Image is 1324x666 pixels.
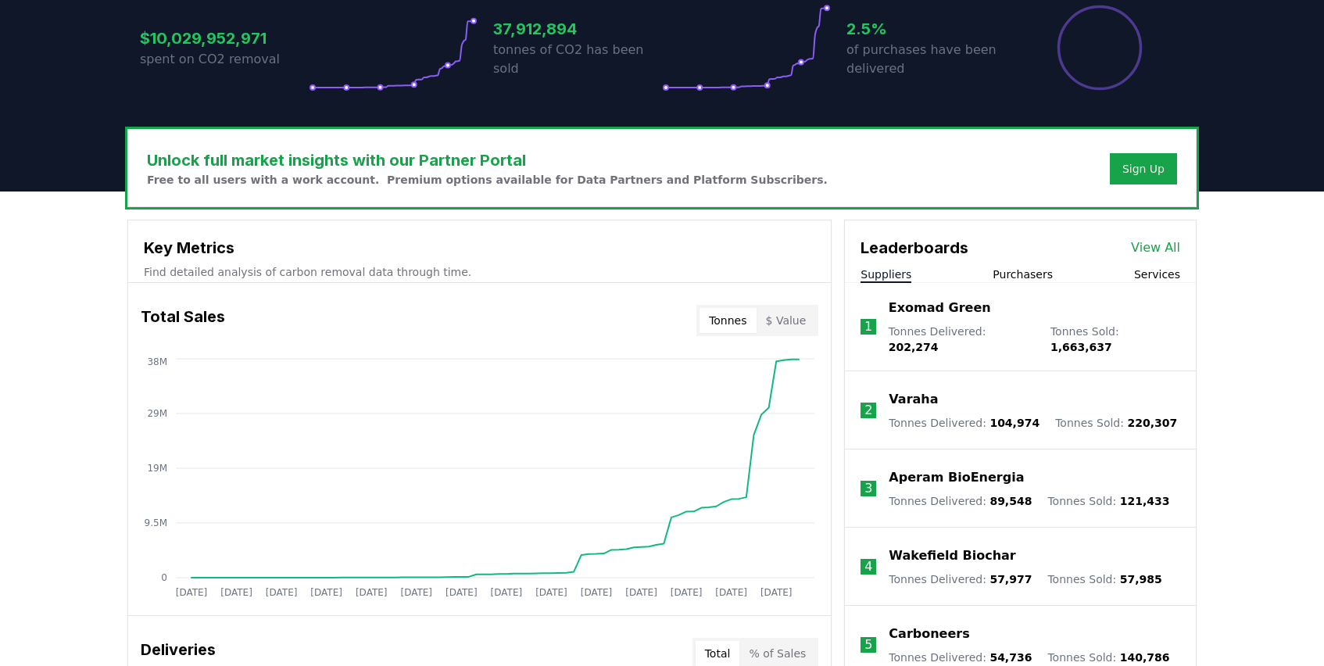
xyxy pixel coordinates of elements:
[889,625,969,643] a: Carboneers
[1120,495,1170,507] span: 121,433
[889,650,1032,665] p: Tonnes Delivered :
[889,341,939,353] span: 202,274
[1055,415,1177,431] p: Tonnes Sold :
[889,546,1015,565] a: Wakefield Biochar
[145,517,167,528] tspan: 9.5M
[696,641,740,666] button: Total
[1050,341,1112,353] span: 1,663,637
[760,587,793,598] tspan: [DATE]
[625,587,657,598] tspan: [DATE]
[356,587,388,598] tspan: [DATE]
[861,267,911,282] button: Suppliers
[715,587,747,598] tspan: [DATE]
[889,571,1032,587] p: Tonnes Delivered :
[846,41,1015,78] p: of purchases have been delivered
[581,587,613,598] tspan: [DATE]
[220,587,252,598] tspan: [DATE]
[1131,238,1180,257] a: View All
[864,557,872,576] p: 4
[147,356,167,367] tspan: 38M
[400,587,432,598] tspan: [DATE]
[147,463,167,474] tspan: 19M
[889,299,991,317] a: Exomad Green
[889,468,1024,487] a: Aperam BioEnergia
[147,149,828,172] h3: Unlock full market insights with our Partner Portal
[144,264,815,280] p: Find detailed analysis of carbon removal data through time.
[739,641,815,666] button: % of Sales
[846,17,1015,41] h3: 2.5%
[1120,651,1170,664] span: 140,786
[864,401,872,420] p: 2
[989,651,1032,664] span: 54,736
[266,587,298,598] tspan: [DATE]
[141,305,225,336] h3: Total Sales
[147,172,828,188] p: Free to all users with a work account. Premium options available for Data Partners and Platform S...
[889,415,1040,431] p: Tonnes Delivered :
[1056,4,1143,91] div: Percentage of sales delivered
[1110,153,1177,184] button: Sign Up
[140,50,309,69] p: spent on CO2 removal
[147,408,167,419] tspan: 29M
[1047,650,1169,665] p: Tonnes Sold :
[491,587,523,598] tspan: [DATE]
[989,495,1032,507] span: 89,548
[493,41,662,78] p: tonnes of CO2 has been sold
[1122,161,1165,177] a: Sign Up
[1127,417,1177,429] span: 220,307
[310,587,342,598] tspan: [DATE]
[864,479,872,498] p: 3
[446,587,478,598] tspan: [DATE]
[1047,493,1169,509] p: Tonnes Sold :
[1047,571,1161,587] p: Tonnes Sold :
[176,587,208,598] tspan: [DATE]
[1134,267,1180,282] button: Services
[671,587,703,598] tspan: [DATE]
[535,587,567,598] tspan: [DATE]
[989,417,1040,429] span: 104,974
[889,324,1035,355] p: Tonnes Delivered :
[889,390,938,409] a: Varaha
[861,236,968,260] h3: Leaderboards
[889,493,1032,509] p: Tonnes Delivered :
[700,308,756,333] button: Tonnes
[993,267,1053,282] button: Purchasers
[757,308,816,333] button: $ Value
[1050,324,1180,355] p: Tonnes Sold :
[1120,573,1162,585] span: 57,985
[864,317,872,336] p: 1
[864,636,872,654] p: 5
[161,572,167,583] tspan: 0
[140,27,309,50] h3: $10,029,952,971
[493,17,662,41] h3: 37,912,894
[989,573,1032,585] span: 57,977
[144,236,815,260] h3: Key Metrics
